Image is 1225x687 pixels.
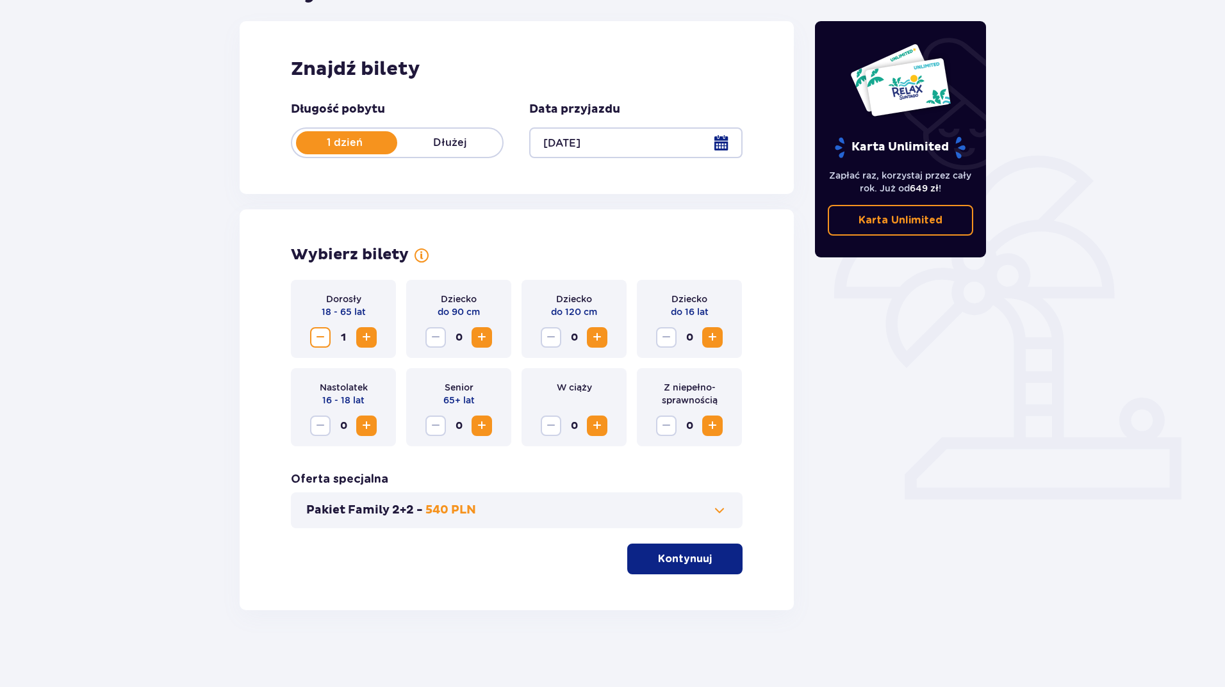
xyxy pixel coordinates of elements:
[425,327,446,348] button: Decrease
[472,416,492,436] button: Increase
[333,416,354,436] span: 0
[702,416,723,436] button: Increase
[292,136,397,150] p: 1 dzień
[679,416,700,436] span: 0
[472,327,492,348] button: Increase
[397,136,502,150] p: Dłużej
[859,213,942,227] p: Karta Unlimited
[702,327,723,348] button: Increase
[291,102,385,117] p: Długość pobytu
[658,552,712,566] p: Kontynuuj
[671,305,709,318] p: do 16 lat
[828,169,974,195] p: Zapłać raz, korzystaj przez cały rok. Już od !
[556,293,592,305] p: Dziecko
[306,503,727,518] button: Pakiet Family 2+2 -540 PLN
[322,305,366,318] p: 18 - 65 lat
[551,305,597,318] p: do 120 cm
[656,416,677,436] button: Decrease
[333,327,354,348] span: 1
[310,327,331,348] button: Decrease
[443,394,475,407] p: 65+ lat
[291,472,388,487] p: Oferta specjalna
[910,183,939,193] span: 649 zł
[656,327,677,348] button: Decrease
[448,327,469,348] span: 0
[828,205,974,236] a: Karta Unlimited
[529,102,620,117] p: Data przyjazdu
[425,503,476,518] p: 540 PLN
[557,381,592,394] p: W ciąży
[587,416,607,436] button: Increase
[438,305,480,318] p: do 90 cm
[291,57,743,81] h2: Znajdź bilety
[541,327,561,348] button: Decrease
[310,416,331,436] button: Decrease
[627,544,743,574] button: Kontynuuj
[356,327,377,348] button: Increase
[448,416,469,436] span: 0
[425,416,446,436] button: Decrease
[356,416,377,436] button: Increase
[834,136,967,159] p: Karta Unlimited
[564,416,584,436] span: 0
[320,381,368,394] p: Nastolatek
[647,381,732,407] p: Z niepełno­sprawnością
[679,327,700,348] span: 0
[441,293,477,305] p: Dziecko
[587,327,607,348] button: Increase
[322,394,365,407] p: 16 - 18 lat
[564,327,584,348] span: 0
[671,293,707,305] p: Dziecko
[541,416,561,436] button: Decrease
[326,293,361,305] p: Dorosły
[306,503,423,518] p: Pakiet Family 2+2 -
[445,381,473,394] p: Senior
[291,245,409,264] p: Wybierz bilety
